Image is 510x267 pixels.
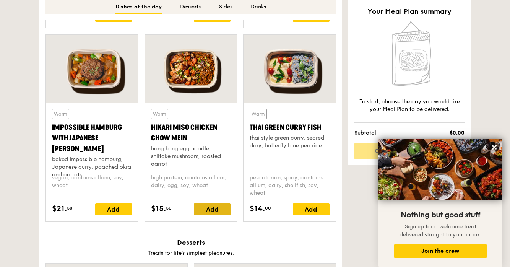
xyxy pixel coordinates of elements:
[265,205,271,211] span: 00
[293,203,330,215] div: Add
[95,10,132,22] div: Add
[45,249,336,257] div: Treats for life's simplest pleasures.
[45,237,336,248] h2: Desserts
[250,134,330,150] div: thai style green curry, seared dory, butterfly blue pea rice
[354,98,465,113] div: To start, choose the day you would like your Meal Plan to be delivered.
[488,141,500,153] button: Close
[52,109,69,119] div: Warm
[250,174,330,197] div: pescatarian, spicy, contains allium, dairy, shellfish, soy, wheat
[250,122,330,133] div: Thai Green Curry Fish
[151,109,168,119] div: Warm
[95,203,132,215] div: Add
[52,174,132,197] div: vegan, contains allium, soy, wheat
[151,203,166,215] span: $15.
[378,139,502,200] img: DSC07876-Edit02-Large.jpeg
[400,223,481,238] span: Sign up for a welcome treat delivered straight to your inbox.
[151,174,231,197] div: high protein, contains allium, dairy, egg, soy, wheat
[354,129,421,137] span: Subtotal
[354,6,465,17] h2: Your Meal Plan summary
[421,129,465,137] span: $0.00
[394,244,487,258] button: Join the crew
[194,10,231,22] div: Add
[52,203,67,215] span: $21.
[166,205,172,211] span: 50
[151,145,231,168] div: hong kong egg noodle, shiitake mushroom, roasted carrot
[401,210,480,220] span: Nothing but good stuff
[52,156,132,179] div: baked Impossible hamburg, Japanese curry, poached okra and carrots
[354,143,465,159] a: Go to checkout - $0.00
[194,203,231,215] div: Add
[250,203,265,215] span: $14.
[151,122,231,143] div: Hikari Miso Chicken Chow Mein
[67,205,73,211] span: 50
[52,122,132,154] div: Impossible Hamburg with Japanese [PERSON_NAME]
[387,20,432,89] img: Home delivery
[293,10,330,22] div: Add
[250,109,267,119] div: Warm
